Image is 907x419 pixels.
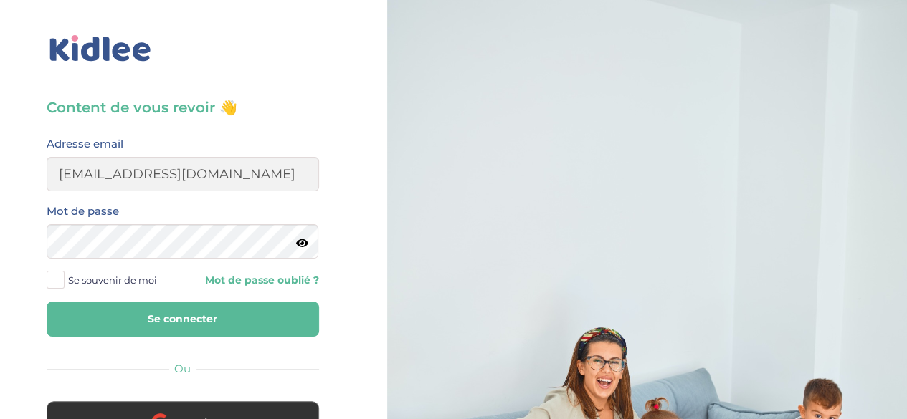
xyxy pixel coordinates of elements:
[47,302,319,337] button: Se connecter
[174,362,191,375] span: Ou
[194,274,319,287] a: Mot de passe oublié ?
[68,271,157,289] span: Se souvenir de moi
[47,135,123,153] label: Adresse email
[47,157,319,191] input: Email
[47,202,119,221] label: Mot de passe
[47,97,319,117] h3: Content de vous revoir 👋
[47,32,154,65] img: logo_kidlee_bleu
